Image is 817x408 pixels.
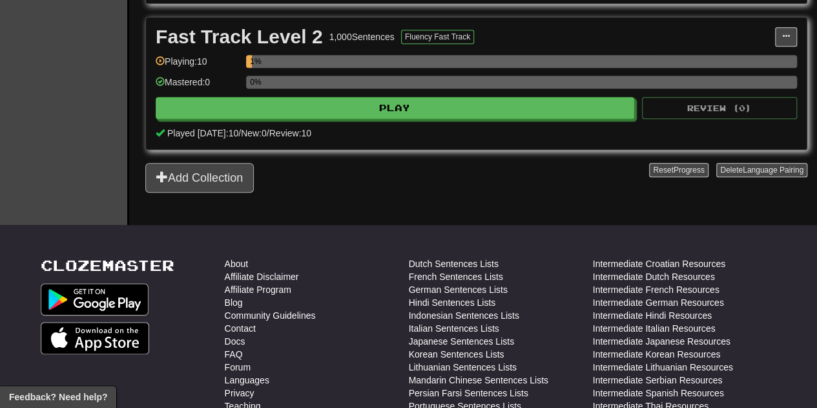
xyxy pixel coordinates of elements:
span: Open feedback widget [9,391,107,403]
a: Intermediate Croatian Resources [593,257,725,270]
div: Fast Track Level 2 [156,27,323,47]
a: Intermediate German Resources [593,296,724,309]
div: Mastered: 0 [156,76,240,97]
a: Clozemaster [41,257,174,274]
a: Intermediate Dutch Resources [593,270,715,283]
a: Blog [225,296,243,309]
a: Korean Sentences Lists [409,348,504,361]
a: Hindi Sentences Lists [409,296,496,309]
span: Review: 10 [269,128,311,138]
button: Play [156,97,634,119]
span: / [267,128,269,138]
a: Intermediate Italian Resources [593,322,716,335]
img: Get it on App Store [41,322,150,354]
span: / [238,128,241,138]
a: Persian Farsi Sentences Lists [409,387,528,400]
span: New: 0 [241,128,267,138]
a: Forum [225,361,251,374]
a: Intermediate Spanish Resources [593,387,724,400]
button: Review (0) [642,97,797,119]
button: ResetProgress [649,163,708,177]
a: Intermediate Serbian Resources [593,374,723,387]
a: Intermediate Japanese Resources [593,335,730,348]
a: Intermediate Lithuanian Resources [593,361,733,374]
a: Mandarin Chinese Sentences Lists [409,374,548,387]
a: German Sentences Lists [409,283,508,296]
span: Progress [674,166,705,175]
div: 1% [250,55,251,68]
a: Docs [225,335,245,348]
button: DeleteLanguage Pairing [716,163,807,177]
a: Affiliate Disclaimer [225,270,299,283]
a: About [225,257,249,270]
a: Contact [225,322,256,335]
a: Lithuanian Sentences Lists [409,361,517,374]
a: Japanese Sentences Lists [409,335,514,348]
span: Played [DATE]: 10 [167,128,238,138]
a: Intermediate Hindi Resources [593,309,712,322]
div: Playing: 10 [156,55,240,76]
div: 1,000 Sentences [329,30,395,43]
a: Dutch Sentences Lists [409,257,499,270]
a: Affiliate Program [225,283,291,296]
a: Intermediate Korean Resources [593,348,721,361]
a: Indonesian Sentences Lists [409,309,519,322]
a: Languages [225,374,269,387]
a: Italian Sentences Lists [409,322,499,335]
img: Get it on Google Play [41,283,149,316]
button: Fluency Fast Track [401,30,474,44]
a: Community Guidelines [225,309,316,322]
a: FAQ [225,348,243,361]
a: Privacy [225,387,254,400]
a: French Sentences Lists [409,270,503,283]
button: Add Collection [145,163,254,193]
a: Intermediate French Resources [593,283,719,296]
span: Language Pairing [743,166,803,175]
